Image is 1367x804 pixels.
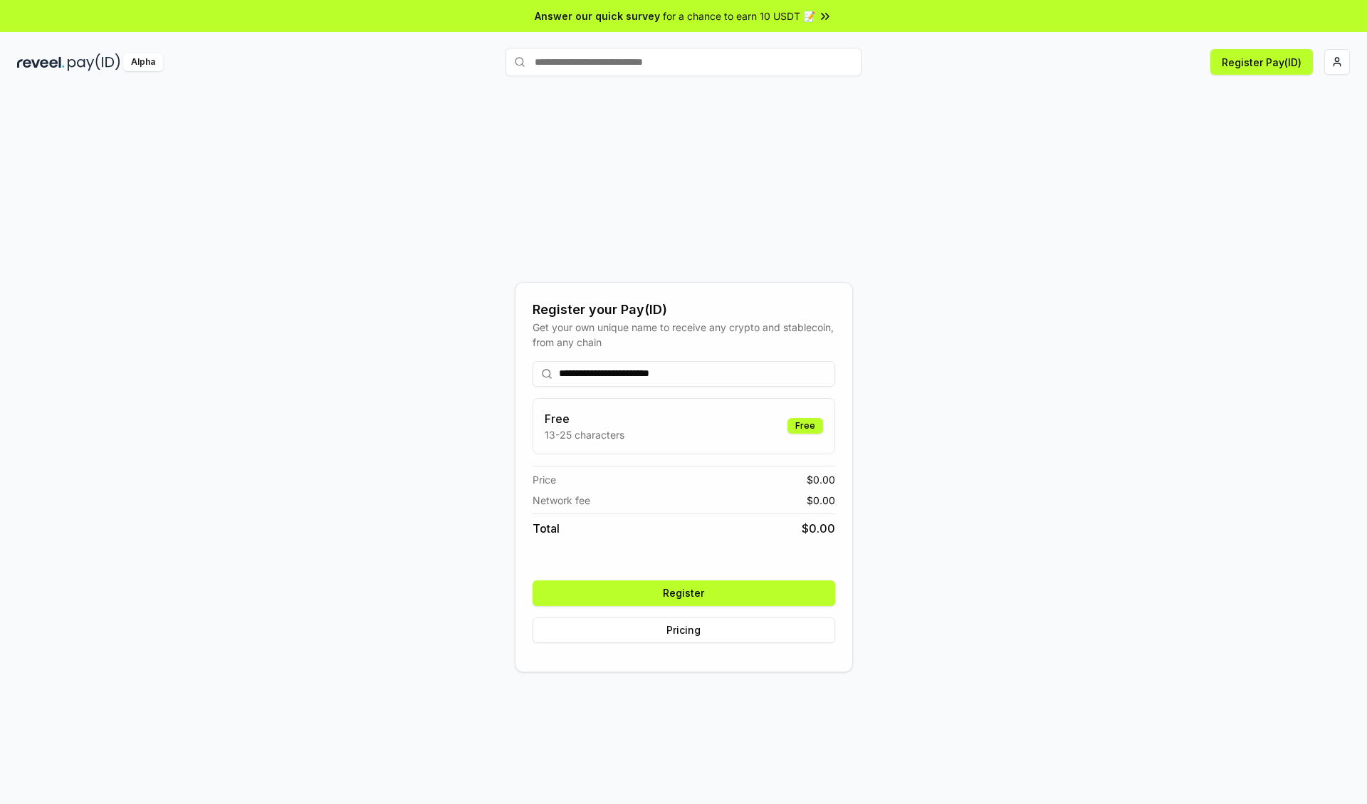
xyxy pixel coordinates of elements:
[807,472,835,487] span: $ 0.00
[17,53,65,71] img: reveel_dark
[123,53,163,71] div: Alpha
[533,617,835,643] button: Pricing
[1210,49,1313,75] button: Register Pay(ID)
[807,493,835,508] span: $ 0.00
[663,9,815,24] span: for a chance to earn 10 USDT 📝
[787,418,823,434] div: Free
[545,427,624,442] p: 13-25 characters
[533,472,556,487] span: Price
[533,493,590,508] span: Network fee
[802,520,835,537] span: $ 0.00
[533,580,835,606] button: Register
[533,520,560,537] span: Total
[533,300,835,320] div: Register your Pay(ID)
[545,410,624,427] h3: Free
[535,9,660,24] span: Answer our quick survey
[68,53,120,71] img: pay_id
[533,320,835,350] div: Get your own unique name to receive any crypto and stablecoin, from any chain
